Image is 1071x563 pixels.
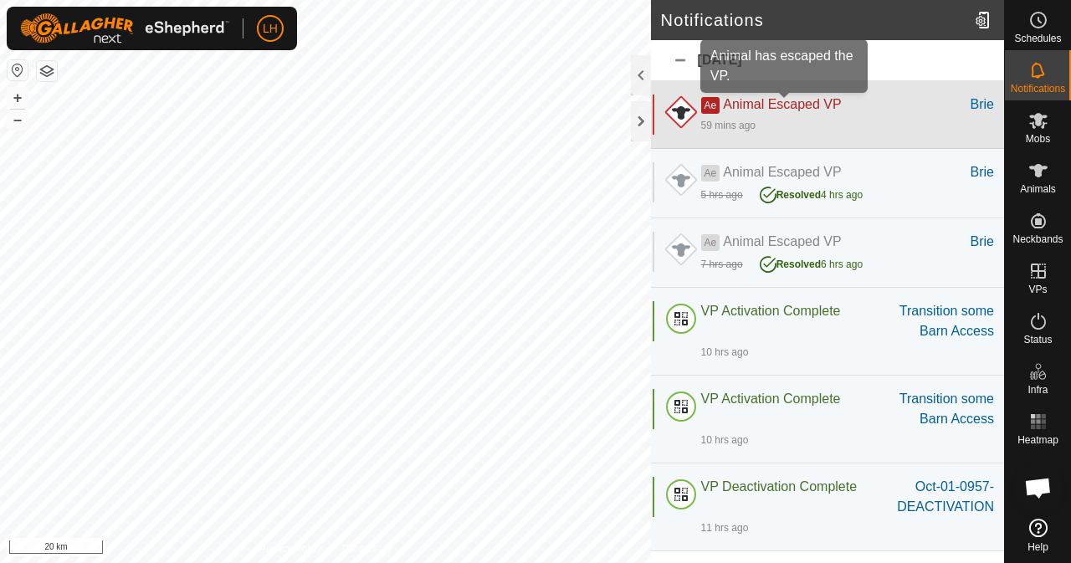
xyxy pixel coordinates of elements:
[1012,234,1063,244] span: Neckbands
[701,392,841,406] span: VP Activation Complete
[701,304,841,318] span: VP Activation Complete
[661,10,968,30] h2: Notifications
[8,110,28,130] button: –
[263,20,278,38] span: LH
[701,165,720,182] span: Ae
[877,477,994,517] div: Oct-01-0957-DEACTIVATION
[1017,435,1058,445] span: Heatmap
[971,162,994,182] div: Brie
[760,252,863,272] div: 6 hrs ago
[701,345,749,360] div: 10 hrs ago
[701,118,756,133] div: 59 mins ago
[1011,84,1065,94] span: Notifications
[1005,512,1071,559] a: Help
[877,301,994,341] div: Transition some Barn Access
[701,234,720,251] span: Ae
[1026,134,1050,144] span: Mobs
[971,95,994,115] div: Brie
[1013,463,1063,513] div: Open chat
[259,541,322,556] a: Privacy Policy
[8,60,28,80] button: Reset Map
[701,520,749,535] div: 11 hrs ago
[8,88,28,108] button: +
[1027,385,1048,395] span: Infra
[760,182,863,202] div: 4 hrs ago
[1028,284,1047,294] span: VPs
[776,189,821,201] span: Resolved
[701,432,749,448] div: 10 hrs ago
[701,97,720,114] span: Ae
[701,187,743,202] div: 5 hrs ago
[341,541,391,556] a: Contact Us
[723,234,841,248] span: Animal Escaped VP
[877,389,994,429] div: Transition some Barn Access
[20,13,229,44] img: Gallagher Logo
[701,479,857,494] span: VP Deactivation Complete
[723,97,841,111] span: Animal Escaped VP
[723,165,841,179] span: Animal Escaped VP
[1023,335,1052,345] span: Status
[1020,184,1056,194] span: Animals
[1014,33,1061,44] span: Schedules
[971,232,994,252] div: Brie
[776,258,821,270] span: Resolved
[37,61,57,81] button: Map Layers
[1027,542,1048,552] span: Help
[701,257,743,272] div: 7 hrs ago
[651,40,1004,81] div: [DATE]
